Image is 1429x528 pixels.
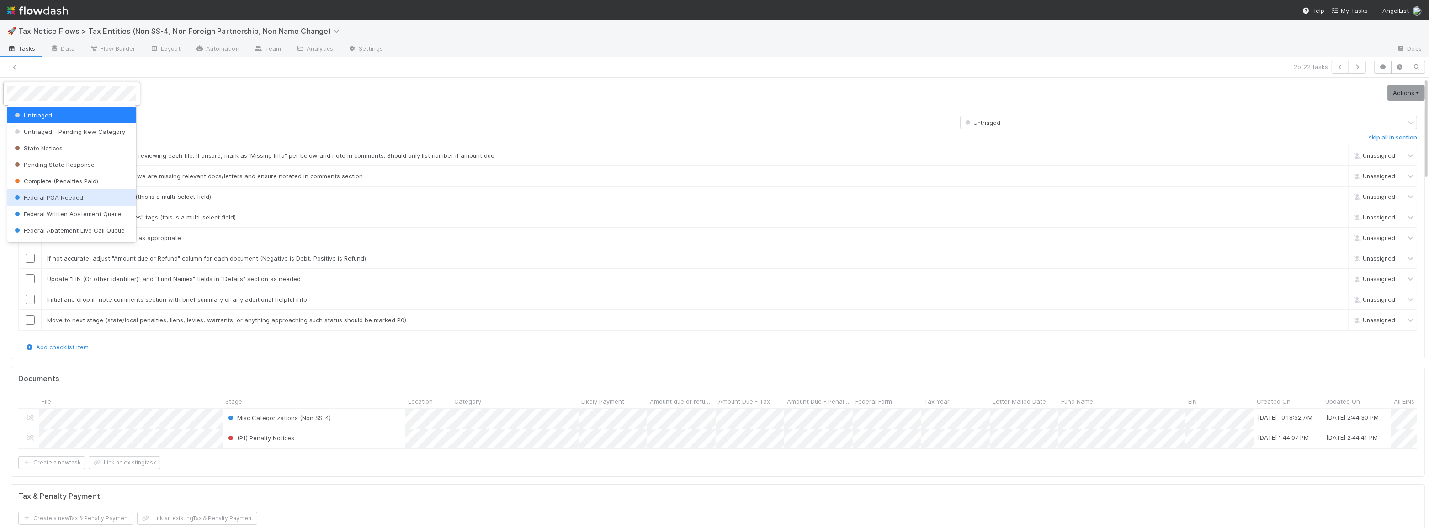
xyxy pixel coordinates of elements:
span: Complete (Penalties Paid) [13,177,98,185]
span: Federal Abatement Live Call Queue [13,227,125,234]
span: Pending State Response [13,161,95,168]
span: Untriaged - Pending New Category [13,128,125,135]
span: Federal Written Abatement Queue [13,210,122,218]
span: State Notices [13,144,63,152]
span: Federal POA Needed [13,194,83,201]
span: Untriaged [13,112,52,119]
